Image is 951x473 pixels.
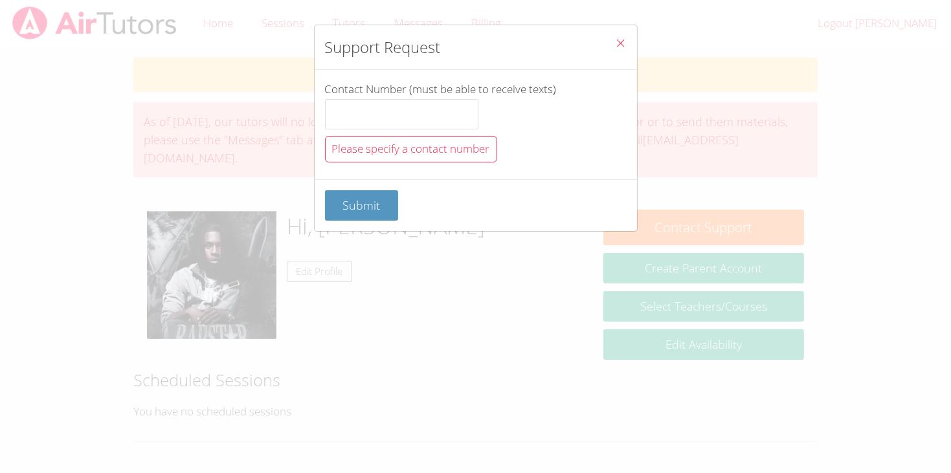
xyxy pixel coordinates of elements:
[332,141,490,156] span: Please specify a contact number
[605,25,637,65] button: Close
[325,190,399,221] button: Submit
[325,36,441,59] h2: Support Request
[342,197,380,213] span: Submit
[325,99,478,130] input: Contact Number (must be able to receive texts)
[325,82,627,129] label: Contact Number (must be able to receive texts)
